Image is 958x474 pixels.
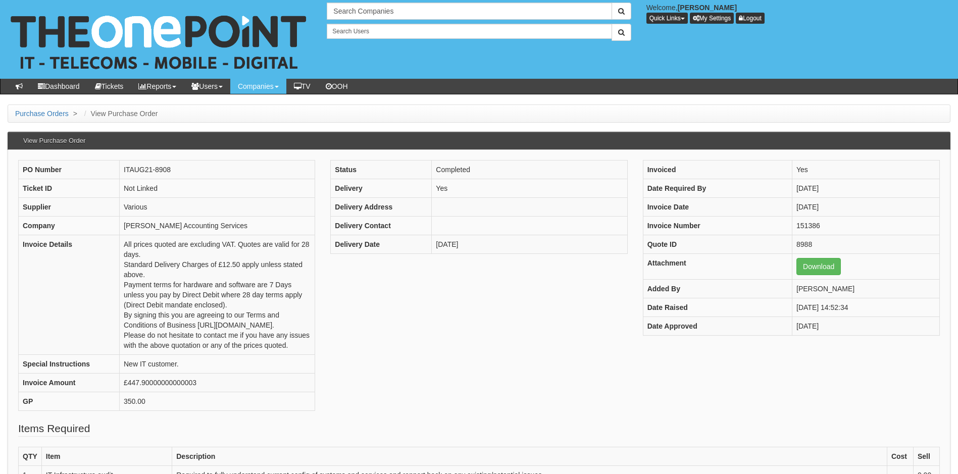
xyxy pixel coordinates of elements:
[331,198,432,217] th: Delivery Address
[643,280,792,298] th: Added By
[432,235,627,254] td: [DATE]
[327,3,612,20] input: Search Companies
[690,13,734,24] a: My Settings
[643,161,792,179] th: Invoiced
[639,3,958,24] div: Welcome,
[172,447,887,466] th: Description
[82,109,158,119] li: View Purchase Order
[643,217,792,235] th: Invoice Number
[643,317,792,336] th: Date Approved
[71,110,80,118] span: >
[643,298,792,317] th: Date Raised
[230,79,286,94] a: Companies
[792,217,940,235] td: 151386
[19,179,120,198] th: Ticket ID
[131,79,184,94] a: Reports
[30,79,87,94] a: Dashboard
[120,217,315,235] td: [PERSON_NAME] Accounting Services
[643,198,792,217] th: Invoice Date
[318,79,356,94] a: OOH
[120,198,315,217] td: Various
[792,317,940,336] td: [DATE]
[796,258,841,275] a: Download
[120,374,315,392] td: £447.90000000000003
[678,4,737,12] b: [PERSON_NAME]
[736,13,765,24] a: Logout
[887,447,913,466] th: Cost
[120,179,315,198] td: Not Linked
[19,355,120,374] th: Special Instructions
[331,217,432,235] th: Delivery Contact
[643,254,792,280] th: Attachment
[646,13,688,24] button: Quick Links
[18,421,90,437] legend: Items Required
[792,280,940,298] td: [PERSON_NAME]
[643,179,792,198] th: Date Required By
[19,217,120,235] th: Company
[286,79,318,94] a: TV
[19,447,42,466] th: QTY
[120,392,315,411] td: 350.00
[792,161,940,179] td: Yes
[19,198,120,217] th: Supplier
[913,447,939,466] th: Sell
[792,235,940,254] td: 8988
[41,447,172,466] th: Item
[19,235,120,355] th: Invoice Details
[87,79,131,94] a: Tickets
[643,235,792,254] th: Quote ID
[331,235,432,254] th: Delivery Date
[792,298,940,317] td: [DATE] 14:52:34
[120,235,315,355] td: All prices quoted are excluding VAT. Quotes are valid for 28 days. Standard Delivery Charges of £...
[15,110,69,118] a: Purchase Orders
[19,374,120,392] th: Invoice Amount
[331,179,432,198] th: Delivery
[184,79,230,94] a: Users
[120,161,315,179] td: ITAUG21-8908
[19,392,120,411] th: GP
[432,161,627,179] td: Completed
[19,161,120,179] th: PO Number
[792,198,940,217] td: [DATE]
[792,179,940,198] td: [DATE]
[432,179,627,198] td: Yes
[331,161,432,179] th: Status
[120,355,315,374] td: New IT customer.
[18,132,90,149] h3: View Purchase Order
[327,24,612,39] input: Search Users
